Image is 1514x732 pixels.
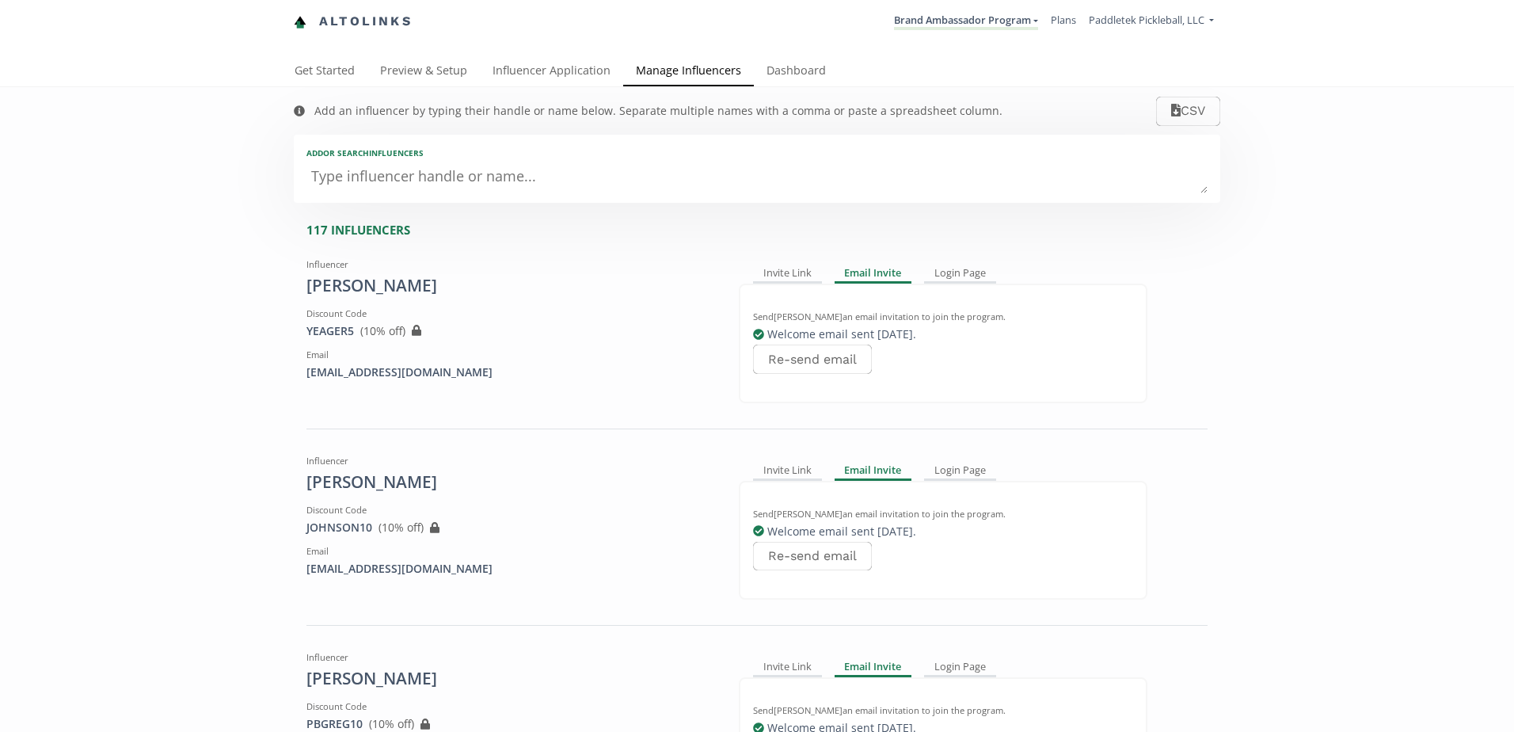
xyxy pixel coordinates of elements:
[753,508,1133,520] div: Send [PERSON_NAME] an email invitation to join the program.
[1089,13,1204,27] span: Paddletek Pickleball, LLC
[754,56,839,88] a: Dashboard
[306,307,715,320] div: Discount Code
[306,222,1220,238] div: 117 INFLUENCERS
[306,323,354,338] a: YEAGER5
[306,545,715,558] div: Email
[367,56,480,88] a: Preview & Setup
[306,455,715,467] div: Influencer
[1051,13,1076,27] a: Plans
[753,265,822,284] div: Invite Link
[835,658,912,677] div: Email Invite
[753,461,822,480] div: Invite Link
[753,524,1133,539] div: Welcome email sent [DATE] .
[306,147,1208,158] div: Add or search INFLUENCERS
[306,258,715,271] div: Influencer
[894,13,1038,30] a: Brand Ambassador Program
[306,561,715,577] div: [EMAIL_ADDRESS][DOMAIN_NAME]
[753,542,872,571] button: Re-send email
[294,9,413,35] a: Altolinks
[314,103,1002,119] div: Add an influencer by typing their handle or name below. Separate multiple names with a comma or p...
[306,274,715,298] div: [PERSON_NAME]
[753,704,1133,717] div: Send [PERSON_NAME] an email invitation to join the program.
[306,700,715,713] div: Discount Code
[480,56,623,88] a: Influencer Application
[306,471,715,494] div: [PERSON_NAME]
[924,265,996,284] div: Login Page
[753,345,872,374] button: Re-send email
[753,311,1133,323] div: Send [PERSON_NAME] an email invitation to join the program.
[294,16,306,29] img: favicon-32x32.png
[306,520,372,535] a: JOHNSON10
[623,56,754,88] a: Manage Influencers
[1089,13,1214,31] a: Paddletek Pickleball, LLC
[282,56,367,88] a: Get Started
[369,716,414,731] span: ( 10 % off)
[306,667,715,691] div: [PERSON_NAME]
[924,461,996,480] div: Login Page
[378,520,424,535] span: ( 10 % off)
[306,651,715,664] div: Influencer
[306,364,715,380] div: [EMAIL_ADDRESS][DOMAIN_NAME]
[835,265,912,284] div: Email Invite
[360,323,405,338] span: ( 10 % off)
[835,461,912,480] div: Email Invite
[924,658,996,677] div: Login Page
[306,504,715,517] div: Discount Code
[753,658,822,677] div: Invite Link
[753,326,1133,342] div: Welcome email sent [DATE] .
[1156,97,1220,126] button: CSV
[306,716,363,731] a: PBGREG10
[306,349,715,361] div: Email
